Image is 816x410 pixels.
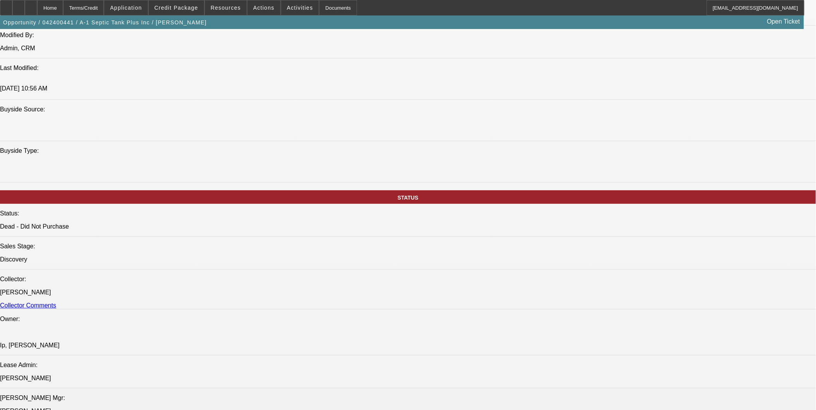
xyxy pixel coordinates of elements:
span: STATUS [398,195,419,201]
span: Resources [211,5,241,11]
span: Actions [253,5,275,11]
button: Credit Package [149,0,204,15]
a: Open Ticket [764,15,803,28]
button: Resources [205,0,247,15]
span: Application [110,5,142,11]
button: Activities [281,0,319,15]
button: Actions [247,0,280,15]
span: Opportunity / 042400441 / A-1 Septic Tank Plus Inc / [PERSON_NAME] [3,19,207,26]
span: Credit Package [155,5,198,11]
button: Application [104,0,148,15]
span: Activities [287,5,313,11]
